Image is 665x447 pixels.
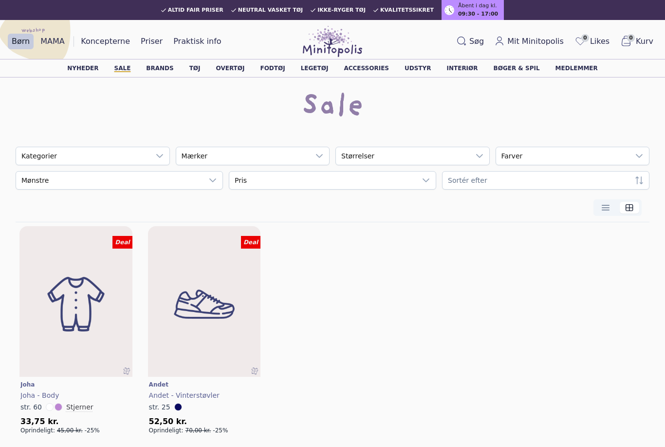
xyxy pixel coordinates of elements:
[571,33,613,50] a: 0Likes
[66,402,93,412] button: Stjerner
[590,36,610,47] span: Likes
[148,226,261,382] img: minitopolis-no-image-shoes-placeholder
[137,34,166,49] a: Priser
[168,7,223,13] span: Altid fair priser
[20,381,35,388] span: Joha
[20,390,131,400] a: Joha - Body
[260,65,285,71] a: Fodtøj
[189,65,201,71] a: Tøj
[405,65,431,71] a: Udstyr
[57,427,83,434] span: 45,00 kr.
[20,417,59,426] span: 33,75 kr.
[114,65,131,71] a: Sale
[213,427,228,434] p: -25%
[216,65,245,71] a: Overtøj
[149,381,260,389] a: Andet
[20,381,131,389] a: Joha
[616,33,657,50] button: 0Kurv
[20,427,55,434] p: Oprindeligt:
[458,2,497,10] span: Åbent i dag kl.
[241,236,260,249] div: Deal
[8,34,34,49] a: Børn
[494,65,540,71] a: Bøger & spil
[20,403,42,411] span: str. 60
[149,403,170,411] span: str. 25
[149,417,187,426] span: 52,50 kr.
[149,381,168,388] span: Andet
[149,427,184,434] p: Oprindeligt:
[303,26,362,57] img: Minitopolis logo
[627,34,635,42] span: 0
[453,34,488,49] button: Søg
[380,7,434,13] span: Kvalitetssikret
[149,391,220,399] span: Andet - Vinterstøvler
[301,65,329,71] a: Legetøj
[317,7,366,13] span: Ikke-ryger tøj
[491,34,568,49] a: Mit Minitopolis
[77,34,134,49] a: Koncepterne
[636,36,653,47] span: Kurv
[85,427,100,434] p: -25%
[344,65,389,71] a: Accessories
[238,7,303,13] span: Neutral vasket tøj
[446,65,478,71] a: Interiør
[555,65,598,71] a: Medlemmer
[148,226,261,377] a: minitopolis-no-image-shoes-placeholderminitopolis-no-image-shoes-placeholderDeal
[19,226,132,382] img: Børnetøj
[112,236,132,249] div: Deal
[169,34,225,49] a: Praktisk info
[67,65,98,71] a: Nyheder
[146,65,173,71] a: Brands
[185,427,211,434] span: 70,00 kr.
[469,36,484,47] span: Søg
[19,226,132,377] a: BørnetøjBørnetøjDeal
[149,390,260,400] a: Andet - Vinterstøvler
[581,34,589,42] span: 0
[37,34,69,49] a: MAMA
[20,391,59,399] span: Joha - Body
[507,36,564,47] span: Mit Minitopolis
[458,10,498,19] span: 09:30 - 17:00
[301,92,364,123] h1: Sale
